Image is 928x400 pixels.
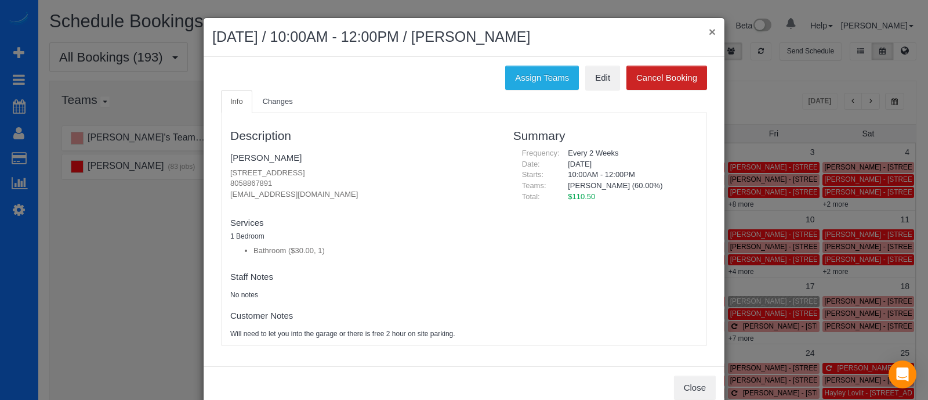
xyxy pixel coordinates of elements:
[230,272,496,282] h4: Staff Notes
[230,168,496,200] p: [STREET_ADDRESS] 8058867891 [EMAIL_ADDRESS][DOMAIN_NAME]
[505,66,579,90] button: Assign Teams
[674,376,716,400] button: Close
[253,90,302,114] a: Changes
[559,170,698,181] div: 10:00AM - 12:00PM
[522,160,540,168] span: Date:
[626,66,707,90] button: Cancel Booking
[522,192,540,201] span: Total:
[522,170,544,179] span: Starts:
[230,129,496,142] h3: Description
[559,148,698,159] div: Every 2 Weeks
[559,159,698,170] div: [DATE]
[230,311,496,321] h4: Customer Notes
[212,27,716,48] h2: [DATE] / 10:00AM - 12:00PM / [PERSON_NAME]
[230,97,243,106] span: Info
[230,153,302,163] a: [PERSON_NAME]
[568,192,595,201] span: $110.50
[522,181,546,190] span: Teams:
[889,361,916,388] div: Open Intercom Messenger
[263,97,293,106] span: Changes
[230,290,496,300] pre: No notes
[253,246,496,257] li: Bathroom ($30.00, 1)
[522,149,560,157] span: Frequency:
[230,233,496,240] h5: 1 Bedroom
[230,329,496,339] pre: Will need to let you into the garage or there is free 2 hour on site parking.
[709,26,716,38] button: ×
[230,218,496,228] h4: Services
[513,129,698,142] h3: Summary
[568,181,689,192] li: [PERSON_NAME] (60.00%)
[221,90,252,114] a: Info
[585,66,620,90] a: Edit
